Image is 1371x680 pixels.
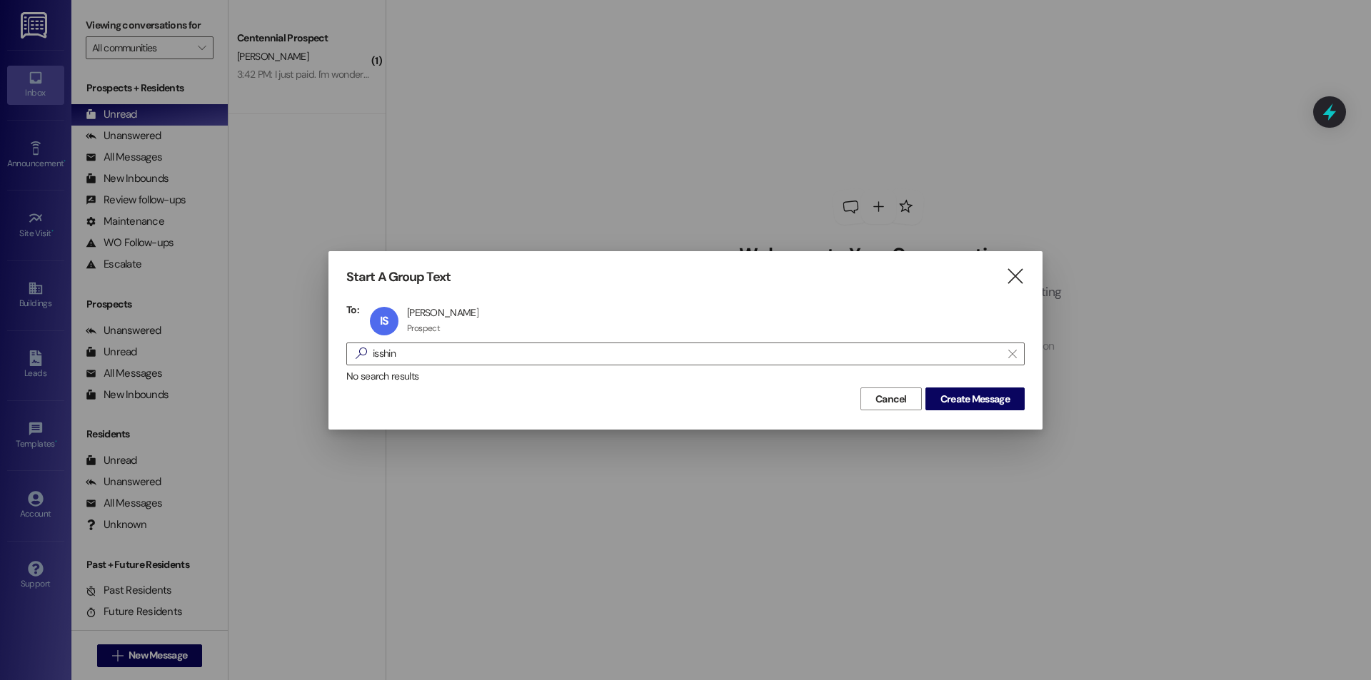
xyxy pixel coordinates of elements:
button: Clear text [1001,343,1024,365]
button: Create Message [925,387,1025,410]
span: Cancel [875,392,907,407]
i:  [1005,269,1025,284]
span: Create Message [940,392,1010,407]
h3: Start A Group Text [346,269,451,285]
button: Cancel [860,387,922,410]
div: [PERSON_NAME] [407,306,478,319]
i:  [1008,348,1016,360]
input: Search for any contact or apartment [373,344,1001,364]
h3: To: [346,303,359,316]
i:  [350,346,373,361]
div: No search results [346,369,1025,384]
div: Prospect [407,323,440,334]
span: IS [380,313,388,328]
